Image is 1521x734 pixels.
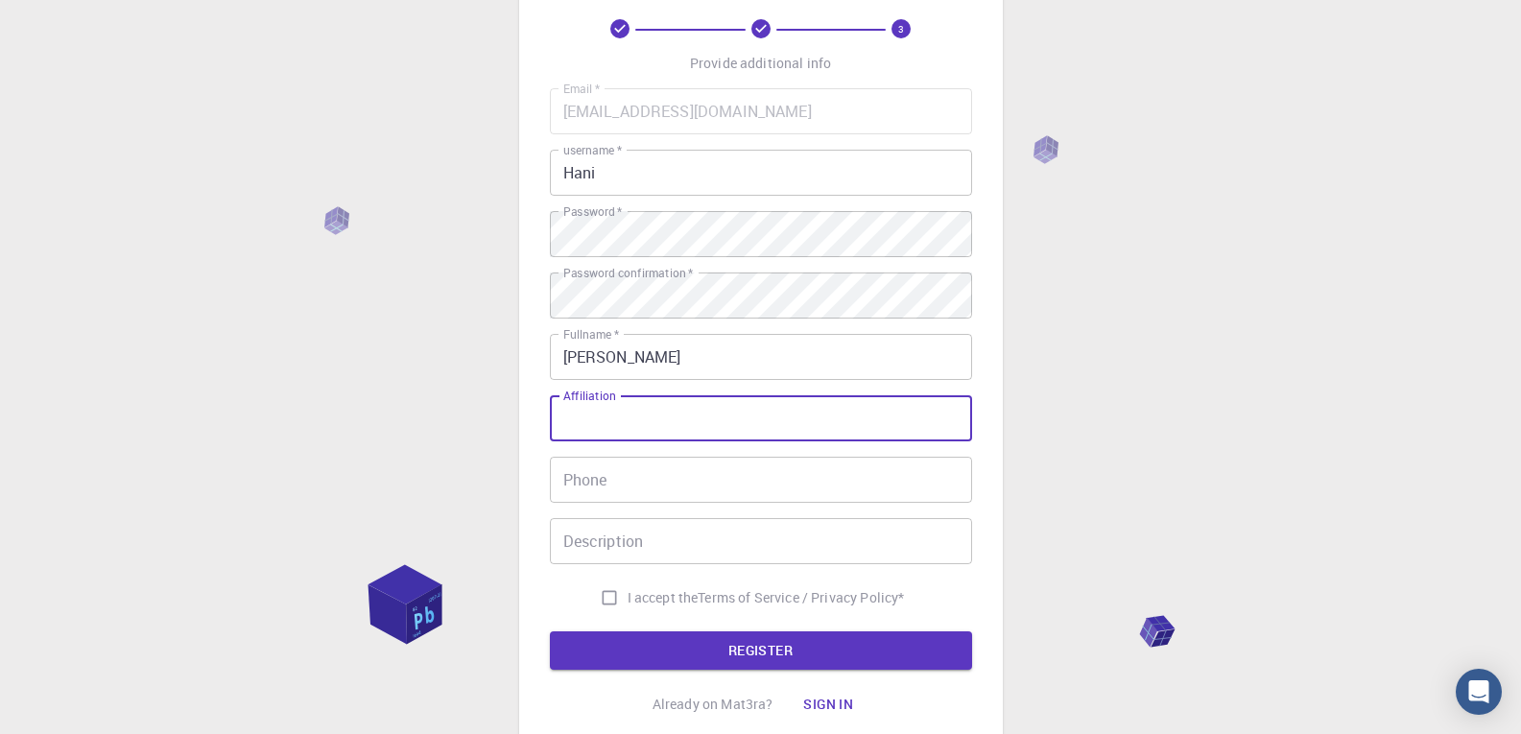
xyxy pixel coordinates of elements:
[698,588,904,607] p: Terms of Service / Privacy Policy *
[628,588,699,607] span: I accept the
[563,388,615,404] label: Affiliation
[563,81,600,97] label: Email
[563,265,693,281] label: Password confirmation
[698,588,904,607] a: Terms of Service / Privacy Policy*
[1456,669,1502,715] div: Open Intercom Messenger
[563,326,619,343] label: Fullname
[563,203,622,220] label: Password
[898,22,904,36] text: 3
[653,695,773,714] p: Already on Mat3ra?
[788,685,868,723] button: Sign in
[563,142,622,158] label: username
[690,54,831,73] p: Provide additional info
[550,631,972,670] button: REGISTER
